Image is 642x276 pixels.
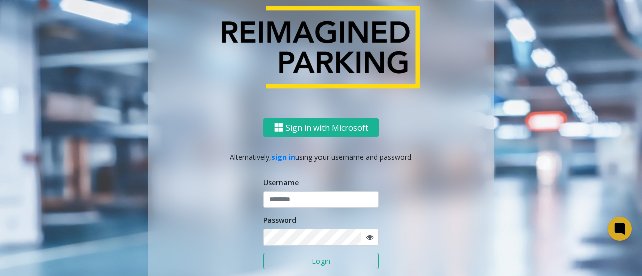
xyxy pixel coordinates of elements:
button: Login [263,253,379,270]
button: Sign in with Microsoft [263,118,379,137]
label: Username [263,177,299,188]
p: Alternatively, using your username and password. [158,152,484,162]
label: Password [263,215,296,225]
a: sign in [271,152,295,162]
